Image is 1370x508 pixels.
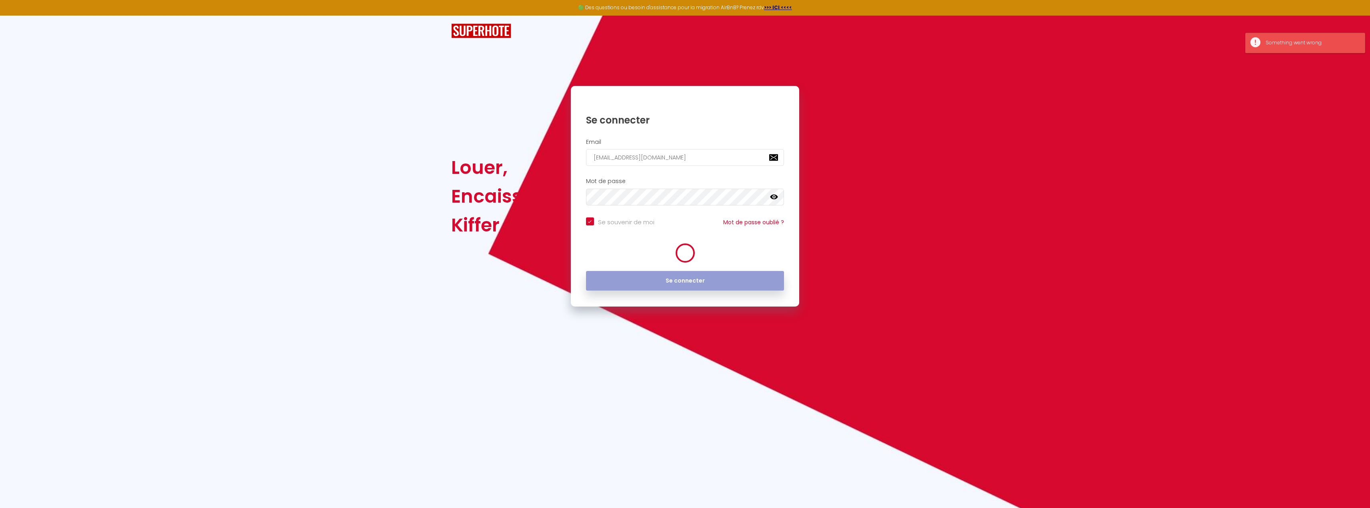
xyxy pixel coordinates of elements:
[451,153,546,182] div: Louer,
[586,271,784,291] button: Se connecter
[451,211,546,239] div: Kiffer.
[1266,39,1357,47] div: Something went wrong
[586,139,784,145] h2: Email
[451,24,511,38] img: SuperHote logo
[586,149,784,166] input: Ton Email
[723,218,784,226] a: Mot de passe oublié ?
[586,114,784,126] h1: Se connecter
[586,178,784,185] h2: Mot de passe
[451,182,546,211] div: Encaisser,
[764,4,792,11] a: >>> ICI <<<<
